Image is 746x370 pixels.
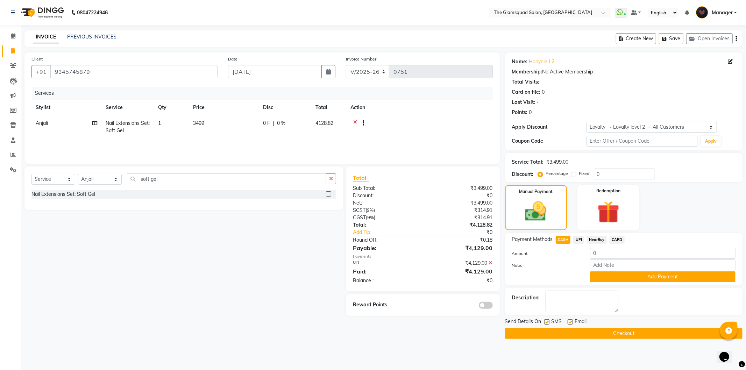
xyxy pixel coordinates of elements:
[18,3,66,22] img: logo
[273,120,274,127] span: |
[348,199,423,207] div: Net:
[507,250,585,257] label: Amount:
[573,236,584,244] span: UPI
[512,294,540,301] div: Description:
[31,100,101,115] th: Stylist
[423,259,498,267] div: ₹4,129.00
[590,248,736,259] input: Amount
[587,236,607,244] span: NearBuy
[158,120,161,126] span: 1
[106,120,150,134] span: Nail Extensions Set: Soft Gel
[717,342,739,363] iframe: chat widget
[154,100,189,115] th: Qty
[32,87,498,100] div: Services
[31,56,43,62] label: Client
[31,191,95,198] div: Nail Extensions Set: Soft Gel
[36,120,48,126] span: Anjali
[193,120,204,126] span: 3499
[590,198,626,226] img: _gift.svg
[556,236,571,244] span: CASH
[596,188,620,194] label: Redemption
[348,236,423,244] div: Round Off:
[512,88,541,96] div: Card on file:
[348,301,423,309] div: Reward Points
[546,170,568,177] label: Percentage
[311,100,346,115] th: Total
[346,56,376,62] label: Invoice Number
[547,158,569,166] div: ₹3,499.00
[512,68,542,76] div: Membership:
[50,65,218,78] input: Search by Name/Mobile/Email/Code
[348,244,423,252] div: Payable:
[512,236,553,243] span: Payment Methods
[529,109,532,116] div: 0
[512,78,540,86] div: Total Visits:
[512,58,528,65] div: Name:
[423,277,498,284] div: ₹0
[686,33,733,44] button: Open Invoices
[435,229,498,236] div: ₹0
[512,99,535,106] div: Last Visit:
[189,100,259,115] th: Price
[507,262,585,269] label: Note:
[423,185,498,192] div: ₹3,499.00
[423,192,498,199] div: ₹0
[353,254,493,259] div: Payments
[348,192,423,199] div: Discount:
[512,137,587,145] div: Coupon Code
[696,6,708,19] img: Manager
[537,99,539,106] div: -
[423,199,498,207] div: ₹3,499.00
[101,100,154,115] th: Service
[367,215,374,220] span: 9%
[353,174,369,182] span: Total
[348,221,423,229] div: Total:
[701,136,721,147] button: Apply
[659,33,683,44] button: Save
[346,100,493,115] th: Action
[348,229,435,236] a: Add Tip
[505,328,743,339] button: Checkout
[33,31,59,43] a: INVOICE
[127,173,326,184] input: Search or Scan
[590,271,736,282] button: Add Payment
[505,318,541,327] span: Send Details On
[77,3,108,22] b: 08047224946
[512,123,587,131] div: Apply Discount
[616,33,656,44] button: Create New
[552,318,562,327] span: SMS
[423,207,498,214] div: ₹314.91
[519,188,553,195] label: Manual Payment
[512,158,544,166] div: Service Total:
[263,120,270,127] span: 0 F
[348,207,423,214] div: ( )
[590,259,736,270] input: Add Note
[579,170,590,177] label: Fixed
[277,120,285,127] span: 0 %
[348,267,423,276] div: Paid:
[542,88,545,96] div: 0
[259,100,311,115] th: Disc
[423,236,498,244] div: ₹0.18
[228,56,237,62] label: Date
[348,185,423,192] div: Sub Total:
[367,207,374,213] span: 9%
[423,244,498,252] div: ₹4,129.00
[353,207,365,213] span: SGST
[31,65,51,78] button: +91
[423,214,498,221] div: ₹314.91
[348,277,423,284] div: Balance :
[315,120,333,126] span: 4128.82
[423,221,498,229] div: ₹4,128.82
[575,318,587,327] span: Email
[512,68,736,76] div: No Active Membership
[712,9,733,16] span: Manager
[423,267,498,276] div: ₹4,129.00
[512,109,528,116] div: Points:
[348,259,423,267] div: UPI
[512,171,534,178] div: Discount:
[610,236,625,244] span: CARD
[529,58,555,65] a: Hariynie L2
[348,214,423,221] div: ( )
[518,199,553,224] img: _cash.svg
